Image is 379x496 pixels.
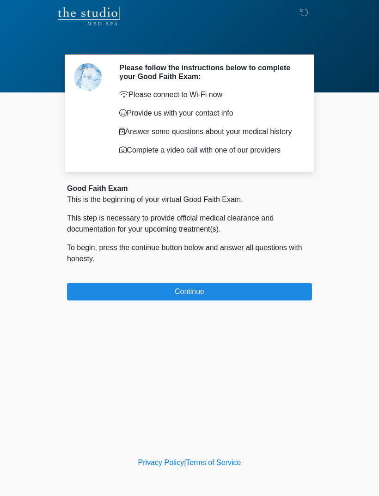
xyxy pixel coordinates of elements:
a: Privacy Policy [138,459,184,466]
img: Agent Avatar [74,63,102,91]
button: Continue [67,283,312,300]
a: | [184,459,186,466]
h1: ‎ ‎ [60,33,319,50]
div: Good Faith Exam [67,183,312,194]
img: The Studio Med Spa Logo [58,7,120,25]
p: Provide us with your contact info [119,108,298,119]
p: To begin, press the continue button below and answer all questions with honesty. [67,242,312,264]
p: Please connect to Wi-Fi now [119,89,298,100]
p: This step is necessary to provide official medical clearance and documentation for your upcoming ... [67,213,312,235]
a: Terms of Service [186,459,241,466]
p: Answer some questions about your medical history [119,126,298,137]
p: This is the beginning of your virtual Good Faith Exam. [67,194,312,205]
p: Complete a video call with one of our providers [119,145,298,156]
h2: Please follow the instructions below to complete your Good Faith Exam: [119,63,298,81]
